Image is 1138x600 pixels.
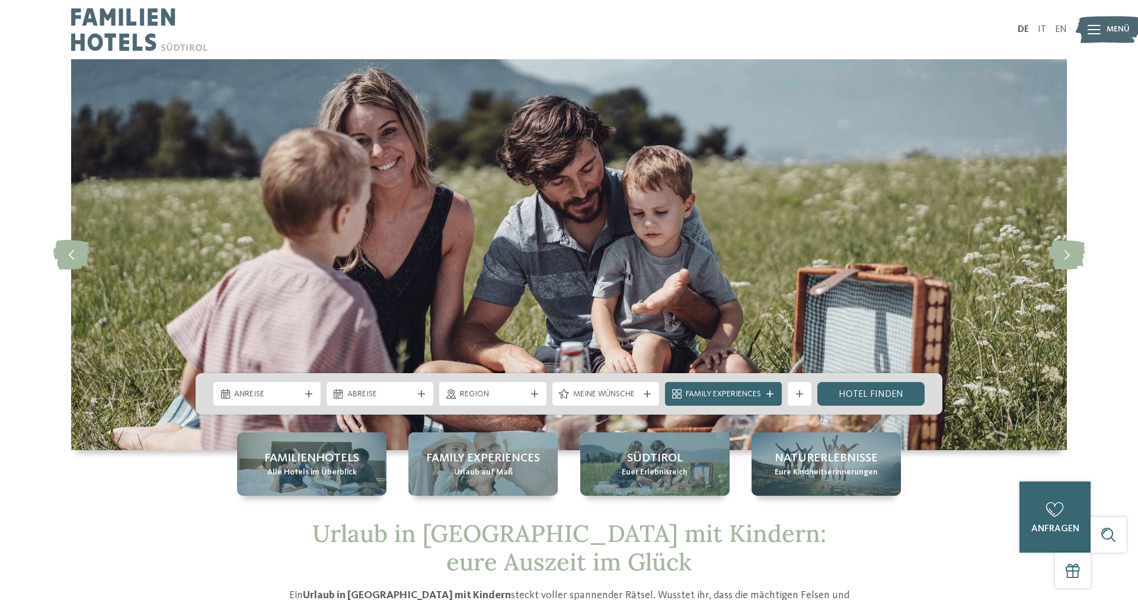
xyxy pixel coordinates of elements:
[627,450,683,467] span: Südtirol
[234,389,300,400] span: Anreise
[1018,25,1029,34] a: DE
[1038,25,1046,34] a: IT
[622,467,688,479] span: Euer Erlebnisreich
[1107,24,1130,36] span: Menü
[408,432,558,496] a: Urlaub in Südtirol mit Kindern – ein unvergessliches Erlebnis Family Experiences Urlaub auf Maß
[237,432,386,496] a: Urlaub in Südtirol mit Kindern – ein unvergessliches Erlebnis Familienhotels Alle Hotels im Überb...
[686,389,761,400] span: Family Experiences
[752,432,901,496] a: Urlaub in Südtirol mit Kindern – ein unvergessliches Erlebnis Naturerlebnisse Eure Kindheitserinn...
[312,518,826,577] span: Urlaub in [GEOGRAPHIC_DATA] mit Kindern: eure Auszeit im Glück
[1055,25,1067,34] a: EN
[573,389,639,400] span: Meine Wünsche
[817,382,925,406] a: Hotel finden
[426,450,540,467] span: Family Experiences
[1031,524,1079,534] span: anfragen
[580,432,730,496] a: Urlaub in Südtirol mit Kindern – ein unvergessliches Erlebnis Südtirol Euer Erlebnisreich
[460,389,526,400] span: Region
[775,450,878,467] span: Naturerlebnisse
[264,450,359,467] span: Familienhotels
[775,467,878,479] span: Eure Kindheitserinnerungen
[454,467,513,479] span: Urlaub auf Maß
[267,467,357,479] span: Alle Hotels im Überblick
[71,59,1067,450] img: Urlaub in Südtirol mit Kindern – ein unvergessliches Erlebnis
[347,389,413,400] span: Abreise
[1019,482,1091,553] a: anfragen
